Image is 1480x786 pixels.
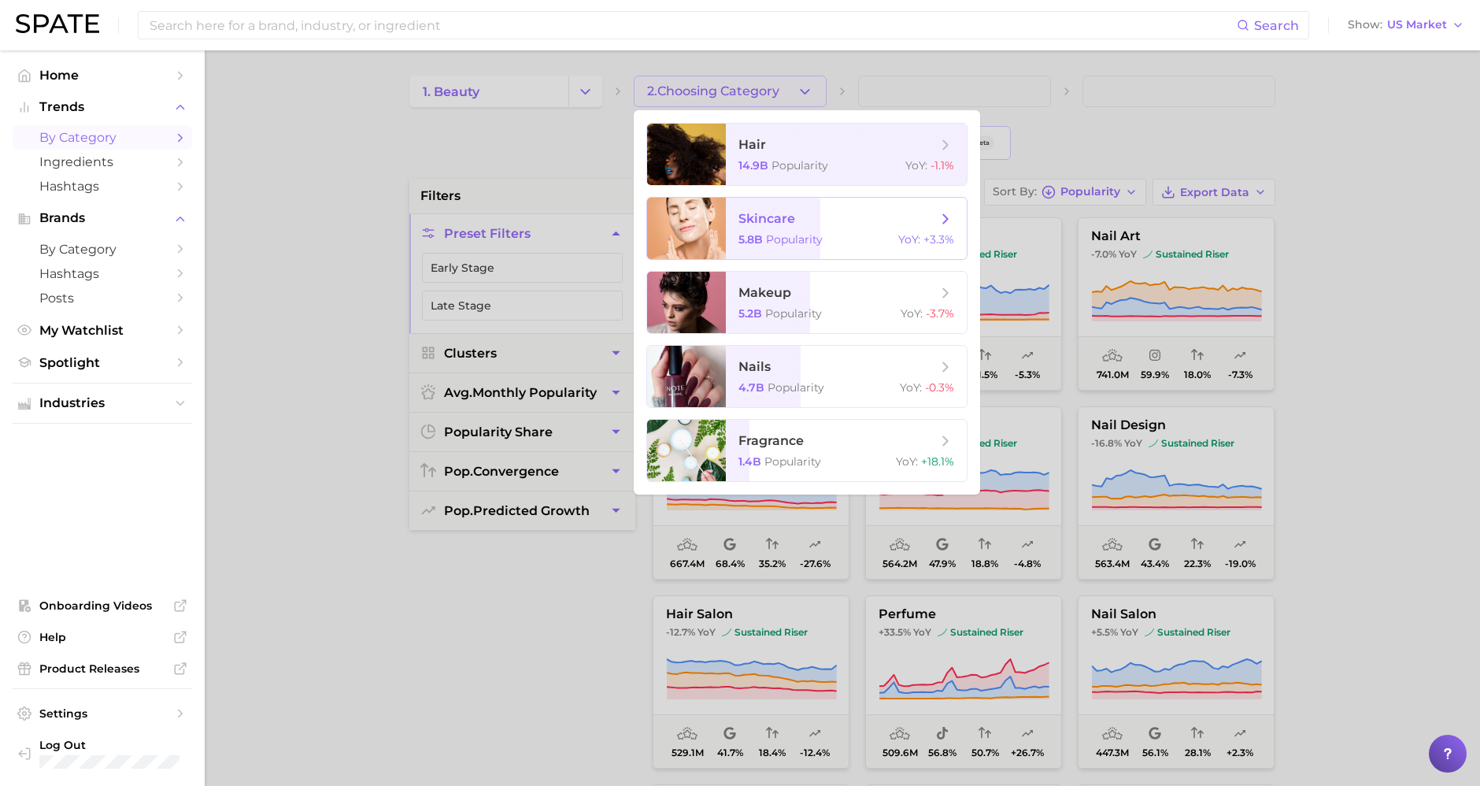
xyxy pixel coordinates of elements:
[738,433,804,448] span: fragrance
[13,150,192,174] a: Ingredients
[1344,15,1468,35] button: ShowUS Market
[901,306,923,321] span: YoY :
[771,158,828,172] span: Popularity
[1387,20,1447,29] span: US Market
[738,454,761,469] span: 1.4b
[39,68,165,83] span: Home
[898,232,920,247] span: YoY :
[738,211,795,226] span: skincare
[13,594,192,617] a: Onboarding Videos
[900,380,922,395] span: YoY :
[39,179,165,194] span: Hashtags
[13,350,192,375] a: Spotlight
[738,306,762,321] span: 5.2b
[39,323,165,338] span: My Watchlist
[13,286,192,310] a: Posts
[39,396,165,410] span: Industries
[13,206,192,230] button: Brands
[39,100,165,114] span: Trends
[13,657,192,680] a: Product Releases
[13,625,192,649] a: Help
[39,211,165,225] span: Brands
[13,125,192,150] a: by Category
[16,14,99,33] img: SPATE
[39,130,165,145] span: by Category
[765,306,822,321] span: Popularity
[738,380,764,395] span: 4.7b
[13,95,192,119] button: Trends
[738,285,791,300] span: makeup
[923,232,954,247] span: +3.3%
[39,266,165,281] span: Hashtags
[39,291,165,306] span: Posts
[39,662,165,676] span: Product Releases
[13,174,192,198] a: Hashtags
[738,137,766,152] span: hair
[13,237,192,261] a: by Category
[766,232,823,247] span: Popularity
[764,454,821,469] span: Popularity
[39,154,165,169] span: Ingredients
[1348,20,1382,29] span: Show
[926,306,954,321] span: -3.7%
[634,110,980,495] ul: 2.Choosing Category
[13,733,192,773] a: Log out. Currently logged in with e-mail ykkim110@cosrx.co.kr.
[925,380,954,395] span: -0.3%
[13,391,192,415] button: Industries
[148,12,1237,39] input: Search here for a brand, industry, or ingredient
[39,355,165,370] span: Spotlight
[13,63,192,87] a: Home
[39,738,179,752] span: Log Out
[13,261,192,286] a: Hashtags
[738,232,763,247] span: 5.8b
[738,158,768,172] span: 14.9b
[39,630,165,644] span: Help
[39,599,165,613] span: Onboarding Videos
[905,158,927,172] span: YoY :
[896,454,918,469] span: YoY :
[1254,18,1299,33] span: Search
[931,158,954,172] span: -1.1%
[39,242,165,257] span: by Category
[13,702,192,725] a: Settings
[768,380,824,395] span: Popularity
[39,706,165,721] span: Settings
[13,318,192,343] a: My Watchlist
[921,454,954,469] span: +18.1%
[738,359,771,374] span: nails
